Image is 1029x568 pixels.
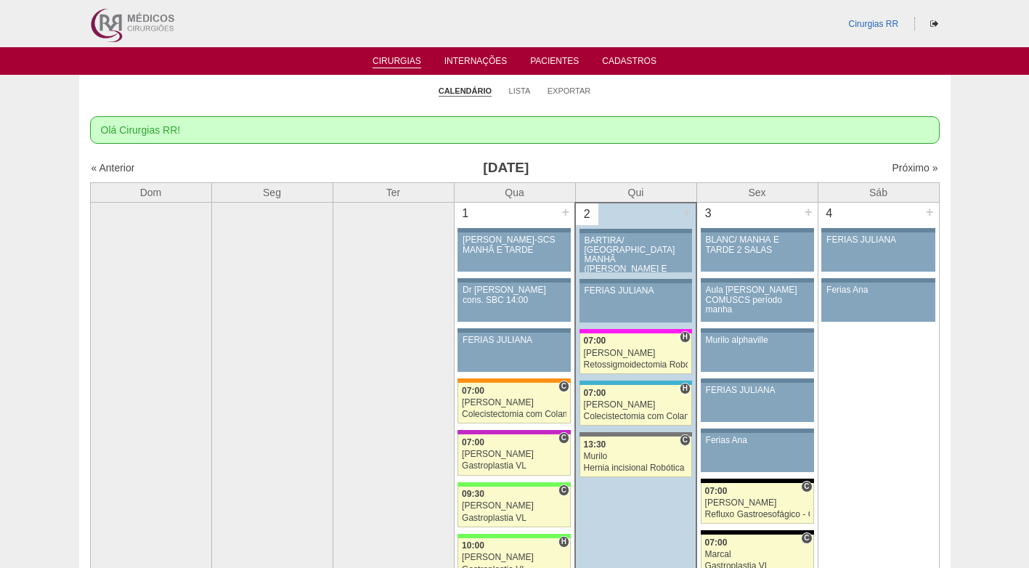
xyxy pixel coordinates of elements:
[462,489,484,499] span: 09:30
[584,412,688,421] div: Colecistectomia com Colangiografia VL
[457,534,571,538] div: Key: Brasil
[579,283,692,322] a: FERIAS JULIANA
[559,203,572,222] div: +
[457,487,571,527] a: C 09:30 [PERSON_NAME] Gastroplastia VL
[680,203,693,222] div: +
[457,333,571,372] a: FERIAS JULIANA
[584,463,688,473] div: Hernia incisional Robótica
[462,501,566,511] div: [PERSON_NAME]
[705,486,728,496] span: 07:00
[558,484,569,496] span: Consultório
[821,278,935,283] div: Key: Aviso
[211,182,333,203] th: Seg
[579,432,692,437] div: Key: Santa Catarina
[462,553,566,562] div: [PERSON_NAME]
[821,228,935,232] div: Key: Aviso
[818,182,939,203] th: Sáb
[90,182,211,203] th: Dom
[333,182,454,203] th: Ter
[696,182,818,203] th: Sex
[585,286,688,296] div: FERIAS JULIANA
[454,182,575,203] th: Qua
[585,236,688,293] div: BARTIRA/ [GEOGRAPHIC_DATA] MANHÃ ([PERSON_NAME] E ANA)/ SANTA JOANA -TARDE
[462,437,484,447] span: 07:00
[701,328,814,333] div: Key: Aviso
[701,429,814,433] div: Key: Aviso
[701,383,814,422] a: FERIAS JULIANA
[584,439,606,450] span: 13:30
[584,388,606,398] span: 07:00
[706,285,809,315] div: Aula [PERSON_NAME] COMUSCS período manha
[373,56,421,68] a: Cirurgias
[930,20,938,28] i: Sair
[826,235,930,245] div: FERIAS JULIANA
[558,381,569,392] span: Consultório
[463,285,566,304] div: Dr [PERSON_NAME] cons. SBC 14:00
[462,450,566,459] div: [PERSON_NAME]
[701,483,814,524] a: C 07:00 [PERSON_NAME] Refluxo Gastroesofágico - Cirurgia VL
[706,336,809,345] div: Murilo alphaville
[463,336,566,345] div: FERIAS JULIANA
[584,336,606,346] span: 07:00
[462,461,566,471] div: Gastroplastia VL
[576,203,598,225] div: 2
[701,479,814,483] div: Key: Blanc
[821,283,935,322] a: Ferias Ana
[680,331,691,343] span: Hospital
[455,203,477,224] div: 1
[457,482,571,487] div: Key: Brasil
[705,537,728,548] span: 07:00
[457,328,571,333] div: Key: Aviso
[530,56,579,70] a: Pacientes
[579,329,692,333] div: Key: Pro Matre
[463,235,566,254] div: [PERSON_NAME]-SCS MANHÃ E TARDE
[579,233,692,272] a: BARTIRA/ [GEOGRAPHIC_DATA] MANHÃ ([PERSON_NAME] E ANA)/ SANTA JOANA -TARDE
[801,532,812,544] span: Consultório
[462,410,566,419] div: Colecistectomia com Colangiografia VL
[705,510,810,519] div: Refluxo Gastroesofágico - Cirurgia VL
[701,283,814,322] a: Aula [PERSON_NAME] COMUSCS período manha
[457,232,571,272] a: [PERSON_NAME]-SCS MANHÃ E TARDE
[706,436,809,445] div: Ferias Ana
[457,228,571,232] div: Key: Aviso
[706,235,809,254] div: BLANC/ MANHÃ E TARDE 2 SALAS
[558,536,569,548] span: Hospital
[701,278,814,283] div: Key: Aviso
[701,232,814,272] a: BLANC/ MANHÃ E TARDE 2 SALAS
[924,203,936,222] div: +
[892,162,938,174] a: Próximo »
[457,283,571,322] a: Dr [PERSON_NAME] cons. SBC 14:00
[575,182,696,203] th: Qui
[548,86,591,96] a: Exportar
[584,360,688,370] div: Retossigmoidectomia Robótica
[90,116,940,144] div: Olá Cirurgias RR!
[705,550,810,559] div: Marcal
[579,279,692,283] div: Key: Aviso
[697,203,720,224] div: 3
[602,56,656,70] a: Cadastros
[91,162,135,174] a: « Anterior
[701,378,814,383] div: Key: Aviso
[509,86,531,96] a: Lista
[462,540,484,551] span: 10:00
[826,285,930,295] div: Ferias Ana
[680,383,691,394] span: Hospital
[558,432,569,444] span: Consultório
[821,232,935,272] a: FERIAS JULIANA
[439,86,492,97] a: Calendário
[584,349,688,358] div: [PERSON_NAME]
[705,498,810,508] div: [PERSON_NAME]
[848,19,898,29] a: Cirurgias RR
[444,56,508,70] a: Internações
[457,383,571,423] a: C 07:00 [PERSON_NAME] Colecistectomia com Colangiografia VL
[701,228,814,232] div: Key: Aviso
[462,514,566,523] div: Gastroplastia VL
[457,278,571,283] div: Key: Aviso
[701,433,814,472] a: Ferias Ana
[701,530,814,535] div: Key: Blanc
[462,398,566,407] div: [PERSON_NAME]
[457,434,571,475] a: C 07:00 [PERSON_NAME] Gastroplastia VL
[579,229,692,233] div: Key: Aviso
[579,437,692,477] a: C 13:30 Murilo Hernia incisional Robótica
[680,434,691,446] span: Consultório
